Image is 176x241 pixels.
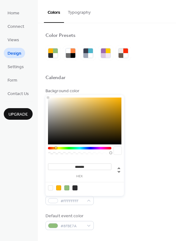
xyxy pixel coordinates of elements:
div: rgb(45, 45, 47) [72,185,77,190]
span: Contact Us [8,91,29,97]
button: Upgrade [4,108,33,120]
span: Design [8,50,21,57]
span: #8FBE7A [61,223,84,229]
span: Home [8,10,19,17]
div: rgb(255, 255, 255) [48,185,53,190]
a: Views [4,34,23,45]
a: Connect [4,21,28,31]
span: Connect [8,23,24,30]
a: Design [4,48,25,58]
a: Contact Us [4,88,33,98]
span: Form [8,77,17,84]
div: Calendar [45,75,66,81]
a: Settings [4,61,28,72]
span: #FFFFFFFF [61,198,84,204]
span: Settings [8,64,24,70]
div: Background color [45,88,93,94]
div: Default event color [45,213,93,219]
label: hex [48,175,111,178]
span: Views [8,37,19,43]
div: rgb(255, 180, 0) [56,185,61,190]
div: rgb(143, 190, 122) [64,185,69,190]
span: Upgrade [8,111,28,118]
a: Home [4,8,23,18]
a: Form [4,75,21,85]
div: Color Presets [45,33,76,39]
